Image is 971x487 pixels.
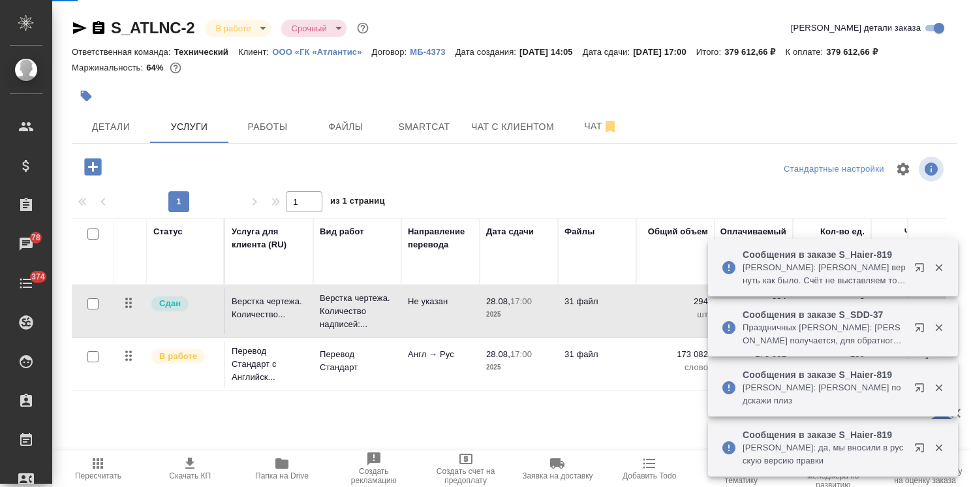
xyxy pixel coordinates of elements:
p: 2025 [486,361,551,374]
button: Открыть в новой вкладке [906,255,938,286]
button: Скопировать ссылку для ЯМессенджера [72,20,87,36]
p: Маржинальность: [72,63,146,72]
p: К оплате: [786,47,827,57]
div: Общий объем [648,225,708,238]
div: Файлы [564,225,594,238]
div: В работе [281,20,347,37]
p: 28.08, [486,296,510,306]
p: [PERSON_NAME]: да, мы вносили в русскую версию правки [743,441,906,467]
span: Детали [80,119,142,135]
span: Посмотреть информацию [919,157,946,181]
a: МБ-4373 [410,46,455,57]
span: из 1 страниц [330,193,385,212]
button: Скачать КП [144,450,236,487]
button: Открыть в новой вкладке [906,375,938,406]
a: ООО «ГК «Атлантис» [272,46,371,57]
p: слово [643,361,708,374]
p: 17:00 [510,296,532,306]
p: В работе [159,350,197,363]
span: Работы [236,119,299,135]
svg: Отписаться [602,119,618,134]
p: 31 файл [564,295,630,308]
p: Технический [174,47,238,57]
button: Скопировать ссылку [91,20,106,36]
p: 173 082 [643,348,708,361]
span: Определить тематику [703,467,780,485]
a: 374 [3,267,49,300]
button: Добавить тэг [72,82,100,110]
p: Договор: [372,47,410,57]
p: Перевод Стандарт [320,348,395,374]
p: шт [643,308,708,321]
button: Создать счет на предоплату [420,450,512,487]
p: Верстка чертежа. Количество... [232,295,307,321]
p: Итого: [696,47,724,57]
p: 379 612,66 ₽ [826,47,887,57]
p: МБ-4373 [410,47,455,57]
p: Сдан [159,297,181,310]
div: В работе [205,20,270,37]
p: Ответственная команда: [72,47,174,57]
p: 64% [146,63,166,72]
button: Папка на Drive [236,450,328,487]
button: В работе [211,23,254,34]
p: [PERSON_NAME]: [PERSON_NAME] вернуть как было. Счёт не выставляем тогда [743,261,906,287]
p: Дата сдачи: [583,47,633,57]
span: Скачать КП [169,471,211,480]
p: Клиент: [238,47,272,57]
button: Открыть в новой вкладке [906,315,938,346]
span: 374 [23,270,53,283]
p: 2025 [486,308,551,321]
button: Добавить услугу [75,153,111,180]
div: split button [780,159,887,180]
p: 17:00 [510,349,532,359]
p: 379 612,66 ₽ [724,47,785,57]
p: Верстка чертежа. Количество надписей:... [320,292,395,331]
button: Открыть в новой вкладке [906,435,938,466]
button: Закрыть [925,262,952,274]
button: 114032.00 RUB; [167,59,184,76]
span: 78 [23,231,48,244]
p: Дата создания: [455,47,519,57]
p: Перевод Стандарт с Английск... [232,345,307,384]
div: Направление перевода [408,225,473,251]
button: Заявка на доставку [512,450,604,487]
div: Вид работ [320,225,364,238]
button: Пересчитать [52,450,144,487]
span: Добавить Todo [623,471,676,480]
button: Создать рекламацию [328,450,420,487]
a: 78 [3,228,49,260]
div: Оплачиваемый объем [720,225,786,251]
button: Срочный [288,23,331,34]
p: Праздничных [PERSON_NAME]: [PERSON_NAME] получается, для обратного перевода исходниками будут те ... [743,321,906,347]
div: Дата сдачи [486,225,534,238]
button: Закрыть [925,382,952,394]
div: Кол-во ед. изм., выполняемое в час [799,225,865,277]
span: Услуги [158,119,221,135]
p: ООО «ГК «Атлантис» [272,47,371,57]
span: Smartcat [393,119,455,135]
span: Папка на Drive [255,471,309,480]
span: Пересчитать [75,471,121,480]
p: 28.08, [486,349,510,359]
p: Не указан [408,295,473,308]
span: Файлы [315,119,377,135]
span: Чат [570,118,632,134]
span: Создать счет на предоплату [427,467,504,485]
div: Статус [153,225,183,238]
p: Сообщения в заказе S_Haier-819 [743,248,906,261]
span: Настроить таблицу [887,153,919,185]
span: [PERSON_NAME] детали заказа [791,22,921,35]
p: Сообщения в заказе S_Haier-819 [743,428,906,441]
span: Чат с клиентом [471,119,554,135]
p: Англ → Рус [408,348,473,361]
p: [PERSON_NAME]: [PERSON_NAME] подскажи плиз [743,381,906,407]
p: [DATE] 17:00 [633,47,696,57]
button: Закрыть [925,322,952,334]
button: Закрыть [925,442,952,454]
div: Часов на выполнение [878,225,943,251]
span: Создать рекламацию [335,467,412,485]
button: Определить тематику [696,450,788,487]
p: Сообщения в заказе S_SDD-37 [743,308,906,321]
p: 294 [643,295,708,308]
